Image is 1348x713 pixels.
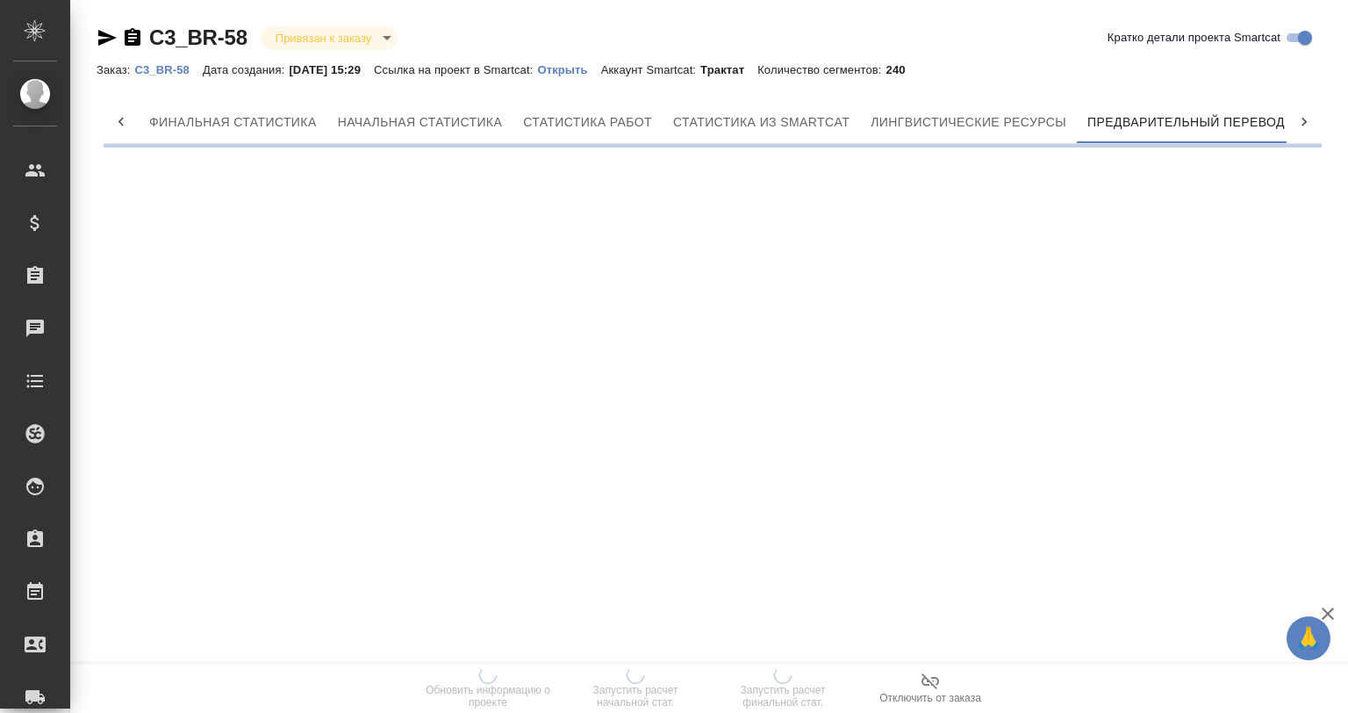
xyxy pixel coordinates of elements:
button: Скопировать ссылку для ЯМессенджера [97,27,118,48]
p: C3_BR-58 [134,63,203,76]
p: Дата создания: [203,63,289,76]
p: Количество сегментов: [757,63,886,76]
p: Аккаунт Smartcat: [601,63,700,76]
span: Предварительный перевод [1087,112,1285,133]
span: Финальная статистика [149,112,317,133]
span: Кратко детали проекта Smartcat [1108,29,1280,47]
span: Начальная статистика [338,112,503,133]
span: Статистика из Smartcat [673,112,850,133]
p: [DATE] 15:29 [289,63,374,76]
p: 240 [886,63,919,76]
span: 🙏 [1294,620,1323,657]
p: Трактат [700,63,757,76]
button: 🙏 [1287,616,1330,660]
span: Статистика работ [523,112,652,133]
p: Ссылка на проект в Smartcat: [374,63,537,76]
p: Открыть [537,63,600,76]
a: Открыть [537,61,600,76]
button: Скопировать ссылку [122,27,143,48]
span: Лингвистические ресурсы [871,112,1066,133]
div: Привязан к заказу [262,26,398,50]
button: Привязан к заказу [270,31,376,46]
a: C3_BR-58 [149,25,247,49]
p: Заказ: [97,63,134,76]
a: C3_BR-58 [134,61,203,76]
